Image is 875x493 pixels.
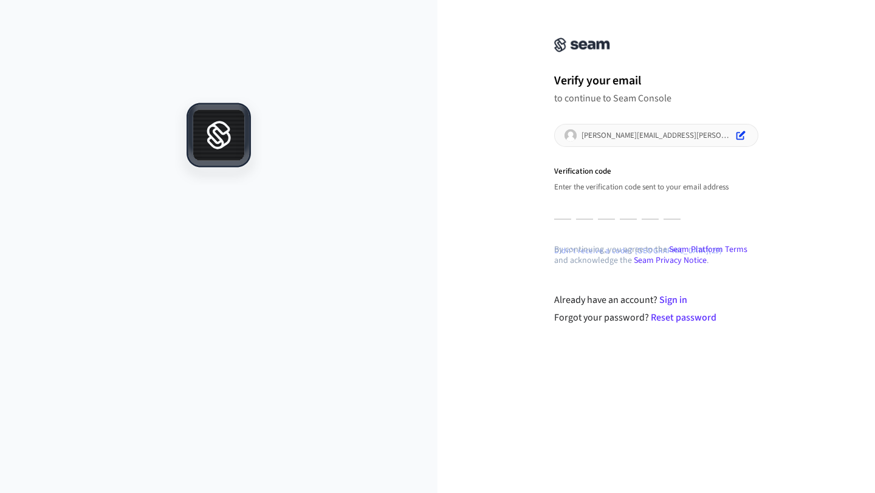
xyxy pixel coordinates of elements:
img: Seam Console [554,38,610,52]
div: Forgot your password? [554,310,759,325]
button: Edit [733,128,748,143]
input: Digit 3 [598,197,615,220]
input: Digit 2 [576,197,593,220]
a: Sign in [659,293,687,307]
div: Already have an account? [554,293,759,307]
p: Enter the verification code sent to your email address [554,182,758,192]
p: By continuing, you agree to the and acknowledge the . [554,244,758,266]
h1: Verify your email [554,72,758,90]
a: Seam Platform Terms [669,243,747,256]
input: Digit 6 [664,197,681,220]
p: [PERSON_NAME][EMAIL_ADDRESS][PERSON_NAME][DOMAIN_NAME] [582,131,729,140]
input: Digit 5 [642,197,659,220]
input: Digit 4 [620,197,637,220]
p: Verification code [554,166,758,177]
a: Seam Privacy Notice [634,254,707,267]
p: to continue to Seam Console [554,92,758,104]
input: Enter verification code. Digit 1 [554,197,571,220]
a: Reset password [651,311,716,324]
